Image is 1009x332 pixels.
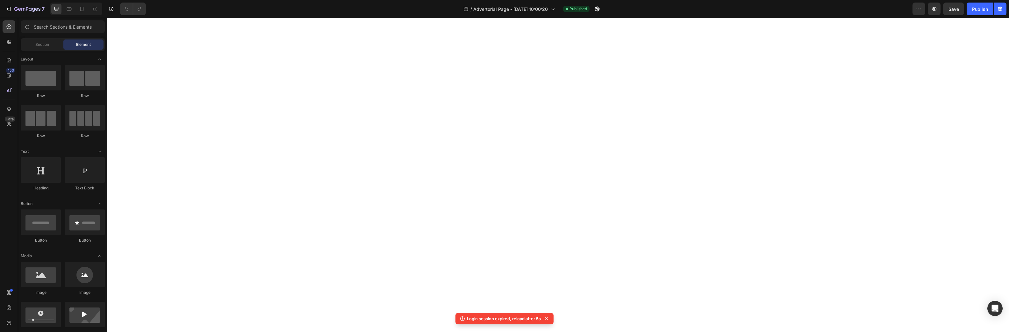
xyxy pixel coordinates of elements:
[473,6,548,12] span: Advertorial Page - [DATE] 10:00:20
[76,42,91,47] span: Element
[21,185,61,191] div: Heading
[21,201,32,207] span: Button
[120,3,146,15] div: Undo/Redo
[65,290,105,295] div: Image
[21,253,32,259] span: Media
[65,133,105,139] div: Row
[21,20,105,33] input: Search Sections & Elements
[95,199,105,209] span: Toggle open
[95,146,105,157] span: Toggle open
[21,149,29,154] span: Text
[6,68,15,73] div: 450
[5,117,15,122] div: Beta
[65,93,105,99] div: Row
[967,3,993,15] button: Publish
[569,6,587,12] span: Published
[21,93,61,99] div: Row
[470,6,472,12] span: /
[35,42,49,47] span: Section
[972,6,988,12] div: Publish
[21,290,61,295] div: Image
[987,301,1003,316] div: Open Intercom Messenger
[21,133,61,139] div: Row
[95,251,105,261] span: Toggle open
[21,237,61,243] div: Button
[107,18,1009,332] iframe: Design area
[65,185,105,191] div: Text Block
[467,315,541,322] p: Login session expired, reload after 5s
[65,237,105,243] div: Button
[95,54,105,64] span: Toggle open
[42,5,45,13] p: 7
[3,3,47,15] button: 7
[948,6,959,12] span: Save
[943,3,964,15] button: Save
[21,56,33,62] span: Layout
